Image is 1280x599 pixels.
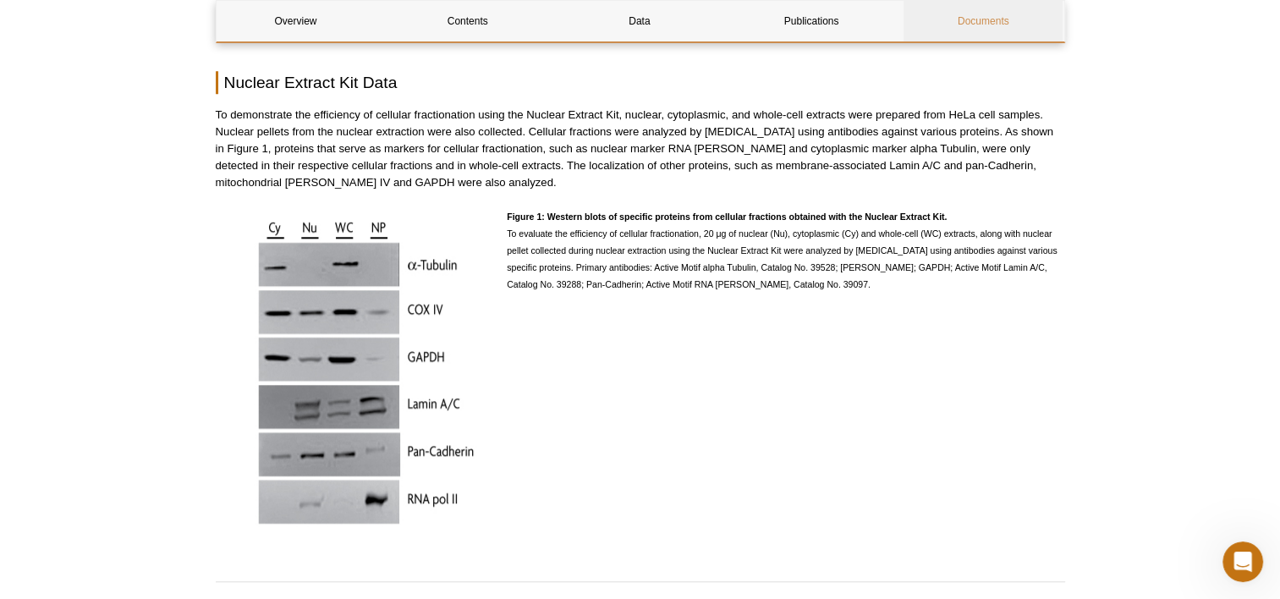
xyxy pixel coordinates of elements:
[904,1,1063,41] a: Documents
[1222,541,1263,582] iframe: Intercom live chat
[507,212,947,222] strong: Figure 1: Western blots of specific proteins from cellular fractions obtained with the Nuclear Ex...
[217,1,376,41] a: Overview
[507,212,1057,289] span: To evaluate the efficiency of cellular fractionation, 20 μg of nuclear (Nu), cytoplasmic (Cy) and...
[560,1,719,41] a: Data
[388,1,547,41] a: Contents
[220,208,489,547] img: Western blots of specific proteins from cellular fractions obtained with the Nuclear Extract Kit.
[732,1,891,41] a: Publications
[216,71,1065,94] h2: Nuclear Extract Kit Data
[216,107,1065,191] p: To demonstrate the efficiency of cellular fractionation using the Nuclear Extract Kit, nuclear, c...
